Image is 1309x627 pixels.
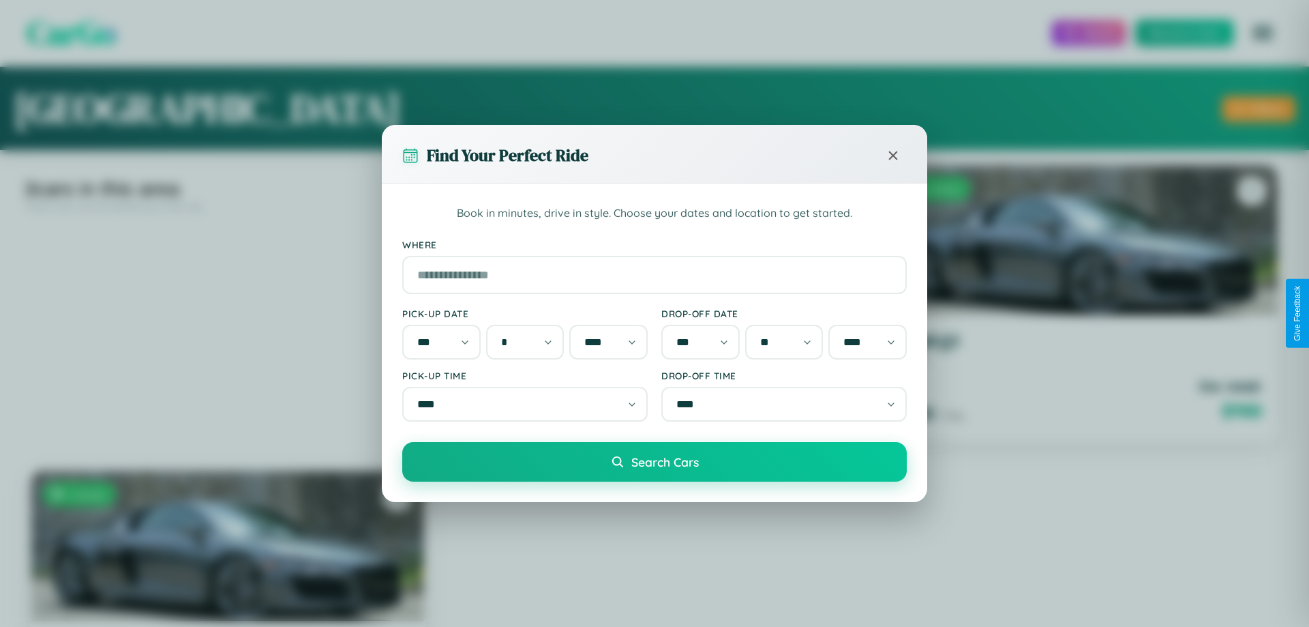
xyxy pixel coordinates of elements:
[427,144,588,166] h3: Find Your Perfect Ride
[402,370,648,381] label: Pick-up Time
[661,308,907,319] label: Drop-off Date
[402,308,648,319] label: Pick-up Date
[402,239,907,250] label: Where
[631,454,699,469] span: Search Cars
[402,205,907,222] p: Book in minutes, drive in style. Choose your dates and location to get started.
[402,442,907,482] button: Search Cars
[661,370,907,381] label: Drop-off Time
